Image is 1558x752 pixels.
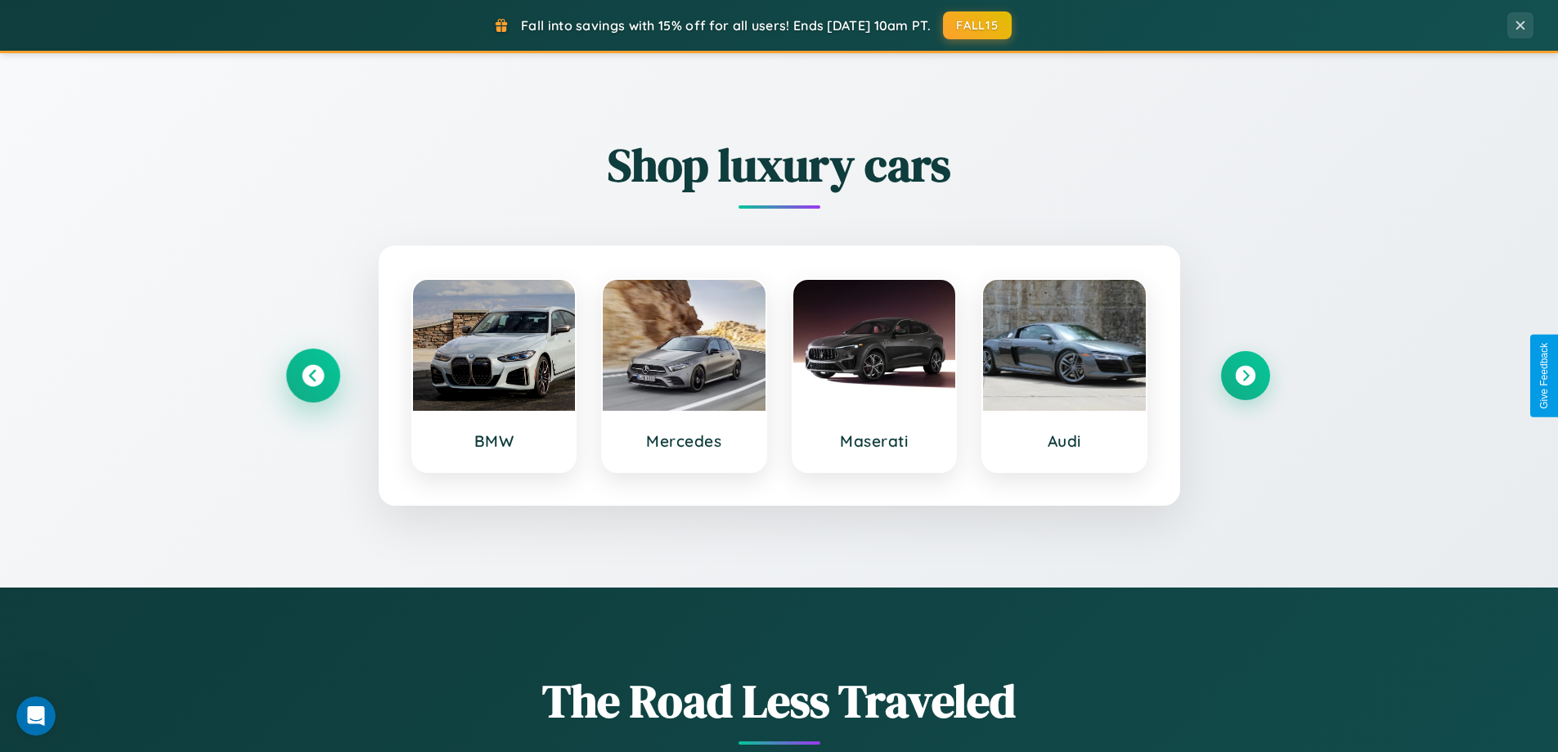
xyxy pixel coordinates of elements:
[429,431,559,451] h3: BMW
[289,133,1270,196] h2: Shop luxury cars
[999,431,1129,451] h3: Audi
[289,669,1270,732] h1: The Road Less Traveled
[943,11,1012,39] button: FALL15
[1538,343,1550,409] div: Give Feedback
[16,696,56,736] iframe: Intercom live chat
[619,431,749,451] h3: Mercedes
[521,17,931,34] span: Fall into savings with 15% off for all users! Ends [DATE] 10am PT.
[810,431,940,451] h3: Maserati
